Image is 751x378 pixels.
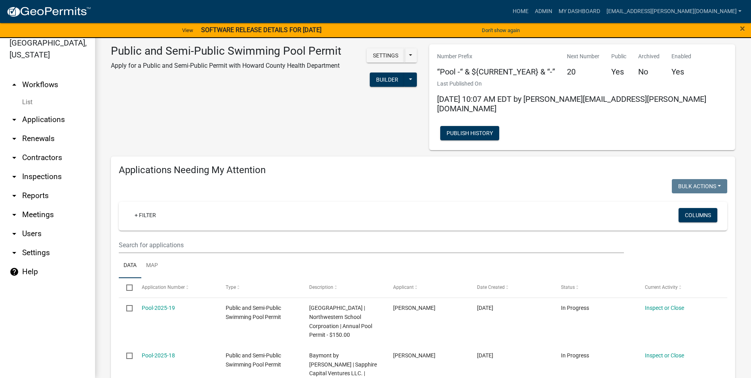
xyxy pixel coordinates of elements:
[309,305,372,338] span: Northwestern High School | Northwestern School Corproation | Annual Pool Permit - $150.00
[437,80,728,88] p: Last Published On
[393,352,435,359] span: Kimberly Trilling
[201,26,321,34] strong: SOFTWARE RELEASE DETAILS FOR [DATE]
[10,153,19,162] i: arrow_drop_down
[10,134,19,143] i: arrow_drop_down
[111,61,341,71] p: Apply for a Public and Semi-Public Permit with Howard County Health Department
[479,24,523,37] button: Don't show again
[370,73,405,87] button: Builder
[226,284,236,290] span: Type
[393,284,414,290] span: Applicant
[10,229,19,239] i: arrow_drop_down
[611,67,626,76] h5: Yes
[134,278,218,297] datatable-header-cell: Application Number
[10,248,19,258] i: arrow_drop_down
[679,208,717,222] button: Columns
[10,115,19,124] i: arrow_drop_down
[637,278,721,297] datatable-header-cell: Current Activity
[561,305,589,311] span: In Progress
[477,352,493,359] span: 08/14/2025
[437,67,555,76] h5: “Pool -“ & ${CURRENT_YEAR} & “-”
[10,80,19,90] i: arrow_drop_up
[10,172,19,181] i: arrow_drop_down
[10,191,19,200] i: arrow_drop_down
[437,94,706,113] span: [DATE] 10:07 AM EDT by [PERSON_NAME][EMAIL_ADDRESS][PERSON_NAME][DOMAIN_NAME]
[561,284,575,290] span: Status
[386,278,470,297] datatable-header-cell: Applicant
[142,284,185,290] span: Application Number
[309,284,333,290] span: Description
[10,267,19,277] i: help
[555,4,603,19] a: My Dashboard
[119,278,134,297] datatable-header-cell: Select
[437,52,555,61] p: Number Prefix
[611,52,626,61] p: Public
[510,4,532,19] a: Home
[119,253,141,279] a: Data
[142,352,175,359] a: Pool-2025-18
[553,278,637,297] datatable-header-cell: Status
[567,52,599,61] p: Next Number
[671,67,691,76] h5: Yes
[532,4,555,19] a: Admin
[645,305,684,311] a: Inspect or Close
[226,352,281,368] span: Public and Semi-Public Swimming Pool Permit
[226,305,281,320] span: Public and Semi-Public Swimming Pool Permit
[141,253,163,279] a: Map
[470,278,553,297] datatable-header-cell: Date Created
[477,305,493,311] span: 08/26/2025
[440,130,499,137] wm-modal-confirm: Workflow Publish History
[645,352,684,359] a: Inspect or Close
[119,164,727,176] h4: Applications Needing My Attention
[440,126,499,140] button: Publish History
[302,278,386,297] datatable-header-cell: Description
[740,23,745,34] span: ×
[561,352,589,359] span: In Progress
[477,284,505,290] span: Date Created
[740,24,745,33] button: Close
[672,179,727,193] button: Bulk Actions
[119,237,624,253] input: Search for applications
[179,24,196,37] a: View
[111,44,341,58] h3: Public and Semi-Public Swimming Pool Permit
[603,4,745,19] a: [EMAIL_ADDRESS][PERSON_NAME][DOMAIN_NAME]
[128,208,162,222] a: + Filter
[671,52,691,61] p: Enabled
[218,278,302,297] datatable-header-cell: Type
[142,305,175,311] a: Pool-2025-19
[567,67,599,76] h5: 20
[638,67,660,76] h5: No
[10,210,19,220] i: arrow_drop_down
[393,305,435,311] span: Jeff Layden
[638,52,660,61] p: Archived
[645,284,678,290] span: Current Activity
[367,48,405,63] button: Settings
